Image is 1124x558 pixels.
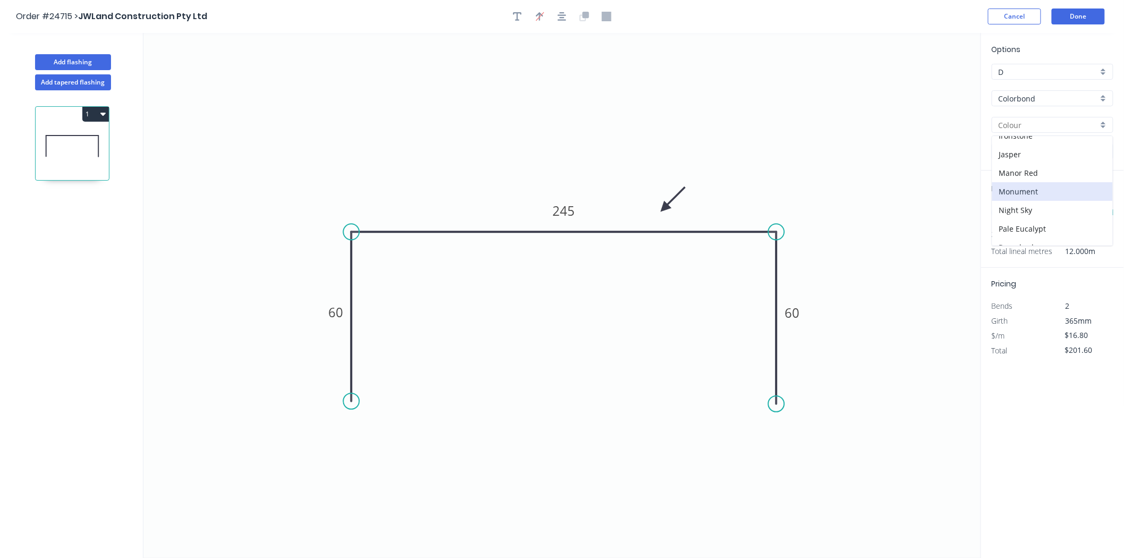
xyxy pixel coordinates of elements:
div: Night Sky [992,201,1113,219]
svg: 0 [143,33,981,558]
div: Ironstone [992,126,1113,145]
span: Options [992,44,1021,55]
span: Pricing [992,278,1017,289]
input: Price level [999,66,1098,78]
button: Cancel [988,9,1041,24]
input: Colour [999,120,1098,131]
span: Total [992,345,1008,356]
span: JWLand Construction Pty Ltd [78,10,207,22]
div: Pale Eucalypt [992,219,1113,238]
button: Add flashing [35,54,111,70]
div: Manor Red [992,164,1113,182]
button: Done [1052,9,1105,24]
button: Add tapered flashing [35,74,111,90]
span: Bends [992,301,1013,311]
span: Order #24715 > [16,10,78,22]
tspan: 60 [785,304,800,322]
tspan: 60 [328,303,343,321]
span: 2 [1066,301,1070,311]
button: 1 [82,107,109,122]
tspan: 245 [552,202,575,219]
span: 365mm [1066,316,1092,326]
div: Jasper [992,145,1113,164]
input: Material [999,93,1098,104]
div: Paperbark [992,238,1113,257]
span: 12.000m [1053,244,1096,259]
span: Total lineal metres [992,244,1053,259]
span: $/m [992,331,1005,341]
span: Girth [992,316,1008,326]
div: Monument [992,182,1113,201]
